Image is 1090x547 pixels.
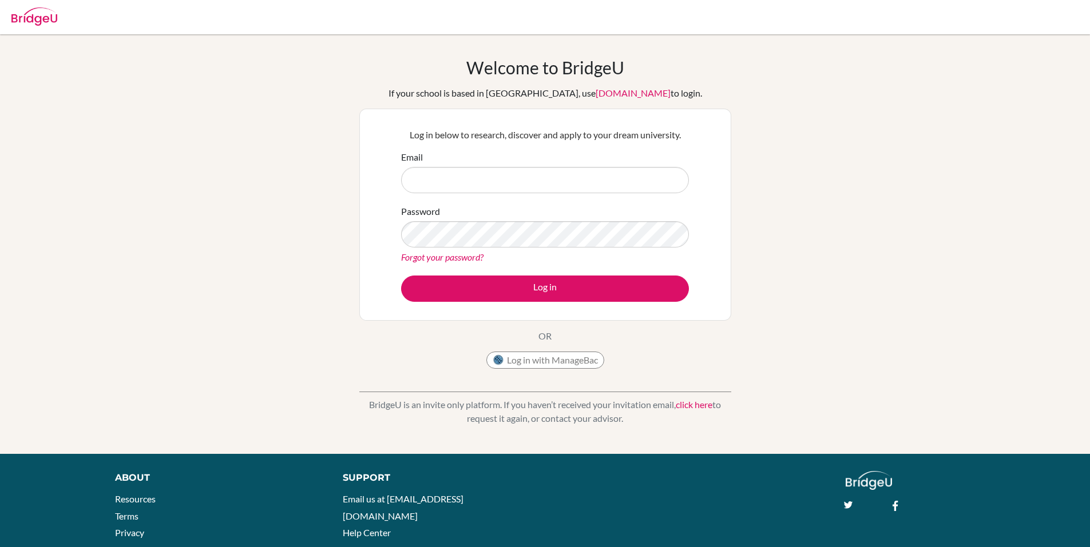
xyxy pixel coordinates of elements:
a: Email us at [EMAIL_ADDRESS][DOMAIN_NAME] [343,493,463,521]
div: About [115,471,317,485]
a: Privacy [115,527,144,538]
button: Log in [401,276,689,302]
p: BridgeU is an invite only platform. If you haven’t received your invitation email, to request it ... [359,398,731,425]
label: Password [401,205,440,218]
a: Forgot your password? [401,251,483,262]
p: Log in below to research, discover and apply to your dream university. [401,128,689,142]
h1: Welcome to BridgeU [466,57,624,78]
div: Support [343,471,532,485]
a: Help Center [343,527,391,538]
img: Bridge-U [11,7,57,26]
a: click here [676,399,712,410]
p: OR [538,329,552,343]
a: Terms [115,510,138,521]
a: [DOMAIN_NAME] [596,87,671,98]
label: Email [401,150,423,164]
img: logo_white@2x-f4f0deed5e89b7ecb1c2cc34c3e3d731f90f0f143d5ea2071677605dd97b5244.png [846,471,892,490]
a: Resources [115,493,156,504]
div: If your school is based in [GEOGRAPHIC_DATA], use to login. [389,86,702,100]
button: Log in with ManageBac [486,352,604,369]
